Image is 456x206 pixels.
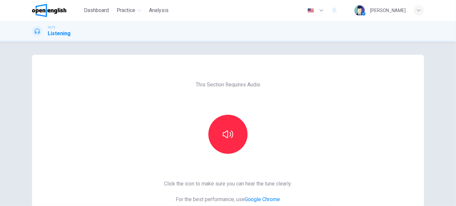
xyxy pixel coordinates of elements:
[147,5,171,16] button: Analysis
[32,4,81,17] a: OpenEnglish logo
[164,180,292,188] span: Click the icon to make sure you can hear the tune clearly.
[81,5,111,16] button: Dashboard
[164,196,292,203] span: For the best performance, use
[354,5,365,16] img: Profile picture
[114,5,144,16] button: Practice
[117,7,136,14] span: Practice
[245,196,280,202] a: Google Chrome
[84,7,109,14] span: Dashboard
[370,7,406,14] div: [PERSON_NAME]
[307,8,315,13] img: en
[48,30,71,37] h1: Listening
[48,25,55,30] span: IELTS
[32,4,66,17] img: OpenEnglish logo
[149,7,169,14] span: Analysis
[196,81,260,89] span: This Section Requires Audio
